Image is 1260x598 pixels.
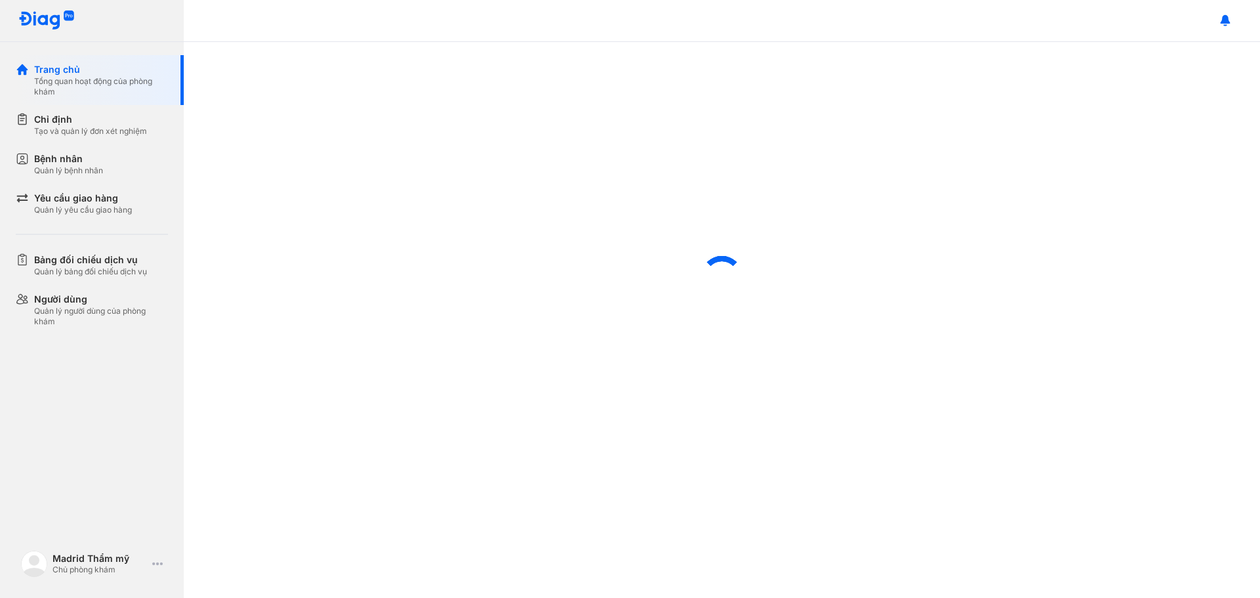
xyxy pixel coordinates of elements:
[34,205,132,215] div: Quản lý yêu cầu giao hàng
[52,553,147,565] div: Madrid Thẩm mỹ
[21,551,47,577] img: logo
[34,253,147,267] div: Bảng đối chiếu dịch vụ
[34,165,103,176] div: Quản lý bệnh nhân
[18,11,75,31] img: logo
[34,152,103,165] div: Bệnh nhân
[34,192,132,205] div: Yêu cầu giao hàng
[34,76,168,97] div: Tổng quan hoạt động của phòng khám
[34,306,168,327] div: Quản lý người dùng của phòng khám
[34,293,168,306] div: Người dùng
[34,126,147,137] div: Tạo và quản lý đơn xét nghiệm
[52,565,147,575] div: Chủ phòng khám
[34,267,147,277] div: Quản lý bảng đối chiếu dịch vụ
[34,113,147,126] div: Chỉ định
[34,63,168,76] div: Trang chủ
